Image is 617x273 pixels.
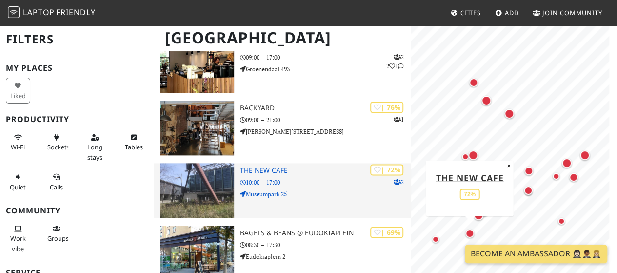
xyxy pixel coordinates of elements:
[154,38,411,93] a: Joy Espresso and More | 77% 221 Joy Espresso and More 09:00 – 17:00 Groenendaal 493
[370,102,403,113] div: | 76%
[240,64,411,74] p: Groenendaal 493
[160,101,234,155] img: BACKYARD
[160,38,234,93] img: Joy Espresso and More
[240,189,411,199] p: Museumpark 25
[6,63,148,73] h3: My Places
[121,129,146,155] button: Tables
[560,156,574,170] div: Map marker
[460,8,481,17] span: Cities
[44,221,69,247] button: Groups
[465,245,607,263] a: Become an Ambassador 🤵🏻‍♀️🤵🏾‍♂️🤵🏼‍♀️
[502,107,516,121] div: Map marker
[56,7,95,18] span: Friendly
[459,151,471,163] div: Map marker
[11,143,25,151] span: Stable Wi-Fi
[529,4,606,21] a: Join Community
[23,7,55,18] span: Laptop
[6,24,148,54] h2: Filters
[6,129,30,155] button: Wi-Fi
[154,163,411,218] a: The New Cafe | 72% 2 The New Cafe 10:00 – 17:00 Museumpark 25
[6,206,148,215] h3: Community
[522,184,535,197] div: Map marker
[6,221,30,256] button: Work vibe
[393,177,403,187] p: 2
[567,171,580,184] div: Map marker
[522,165,535,177] div: Map marker
[240,252,411,261] p: Eudokiaplein 2
[466,148,480,162] div: Map marker
[10,183,26,191] span: Quiet
[505,8,519,17] span: Add
[430,233,441,245] div: Map marker
[6,169,30,195] button: Quiet
[47,234,69,243] span: Group tables
[467,76,480,89] div: Map marker
[240,167,411,175] h3: The New Cafe
[154,101,411,155] a: BACKYARD | 76% 1 BACKYARD 09:00 – 21:00 [PERSON_NAME][STREET_ADDRESS]
[124,143,142,151] span: Work-friendly tables
[8,4,96,21] a: LaptopFriendly LaptopFriendly
[472,209,485,222] div: Map marker
[463,227,476,240] div: Map marker
[87,143,102,161] span: Long stays
[240,229,411,237] h3: Bagels & Beans @ Eudokiaplein
[436,171,504,183] a: The New Cafe
[240,178,411,187] p: 10:00 – 17:00
[6,115,148,124] h3: Productivity
[550,170,562,182] div: Map marker
[491,4,523,21] a: Add
[240,104,411,112] h3: BACKYARD
[522,186,534,198] div: Map marker
[160,163,234,218] img: The New Cafe
[50,183,63,191] span: Video/audio calls
[370,227,403,238] div: | 69%
[47,143,70,151] span: Power sockets
[447,4,485,21] a: Cities
[542,8,602,17] span: Join Community
[8,6,20,18] img: LaptopFriendly
[157,24,409,51] h1: [GEOGRAPHIC_DATA]
[83,129,107,165] button: Long stays
[240,127,411,136] p: [PERSON_NAME][STREET_ADDRESS]
[393,115,403,124] p: 1
[479,94,493,107] div: Map marker
[44,129,69,155] button: Sockets
[10,234,26,252] span: People working
[44,169,69,195] button: Calls
[556,215,567,227] div: Map marker
[240,115,411,125] p: 09:00 – 21:00
[578,148,592,162] div: Map marker
[460,189,479,200] div: 72%
[240,240,411,250] p: 08:30 – 17:30
[504,160,514,171] button: Close popup
[370,164,403,175] div: | 72%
